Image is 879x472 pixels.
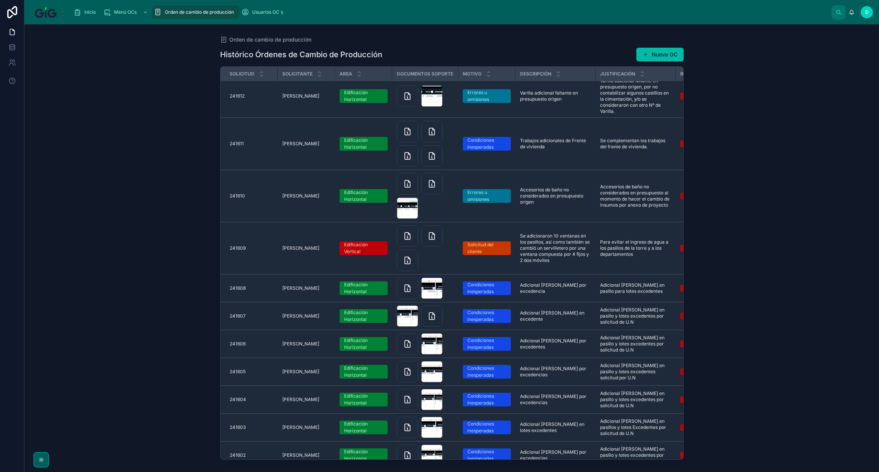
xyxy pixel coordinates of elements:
[84,9,96,15] span: Inicio
[520,71,551,77] span: Descripción
[397,71,453,77] span: Documentos soporte
[282,285,319,291] span: [PERSON_NAME]
[252,9,283,15] span: Usuarios OC´s
[600,78,671,114] span: Varilla adicional faltante en presupuesto origen, por no contabilizar algunos castillos en la cim...
[229,36,311,43] span: Orden de cambio de producción
[344,89,383,103] div: Edificación Horizontal
[600,282,671,294] span: Adicional [PERSON_NAME] en pasillo para lotes excedentes
[865,9,869,15] span: D
[282,424,319,430] span: [PERSON_NAME]
[230,141,244,147] span: 241611
[600,418,671,437] span: Adicional [PERSON_NAME] en pasillos y lotes Excedentes por solicitud de U.N
[344,365,383,379] div: Edificación Horizontal
[680,71,711,77] span: Imputable a
[230,452,246,458] span: 241602
[31,6,62,18] img: App logo
[520,90,591,102] span: Varilla adicional faltante en presupuesto origen
[600,138,671,150] span: Se complementan los trabajos del frente de vivienda.
[282,452,319,458] span: [PERSON_NAME]
[165,9,234,15] span: Orden de cambio de producción
[230,341,246,347] span: 241606
[600,363,671,381] span: Adicional [PERSON_NAME] en pasillo y lotes excedentes solicitud por U.N
[520,233,591,263] span: Se adicionaron 10 ventanas en los pasillos, así como también se cambió un servilletero por una ve...
[467,89,506,103] div: Errores u omisiones
[467,309,506,323] div: Condiciones inesperadas
[344,448,383,462] div: Edificación Horizontal
[282,397,319,403] span: [PERSON_NAME]
[230,93,245,99] span: 241612
[467,137,506,151] div: Condiciones inesperadas
[344,337,383,351] div: Edificación Horizontal
[636,48,684,61] button: Nueva OC
[230,397,246,403] span: 241604
[463,71,481,77] span: Motivo
[600,390,671,409] span: Adicional [PERSON_NAME] en pasillo y lotes excedentes por solicitud de U.N
[467,337,506,351] div: Condiciones inesperadas
[71,5,101,19] a: Inicio
[282,193,319,199] span: [PERSON_NAME]
[101,5,152,19] a: Menú OCs
[600,446,671,464] span: Adicional [PERSON_NAME] en pasillo y lotes excedentes por indicación U.N
[68,4,832,21] div: scrollable content
[520,187,591,205] span: Accesorios de baño no considerados en presupuesto origen
[282,369,319,375] span: [PERSON_NAME]
[282,341,319,347] span: [PERSON_NAME]
[520,310,591,322] span: Adicional [PERSON_NAME] en excedente
[520,421,591,433] span: Adicional [PERSON_NAME] en lotes excedentes
[520,366,591,378] span: Adicional [PERSON_NAME] por excedencias
[230,369,246,375] span: 241605
[344,241,383,255] div: Edificación Vertical
[230,424,246,430] span: 241603
[467,393,506,406] div: Condiciones inesperadas
[220,36,311,43] a: Orden de cambio de producción
[344,393,383,406] div: Edificación Horizontal
[230,313,246,319] span: 241607
[600,184,671,208] span: Accesorios de baño no considerados en presupuesto al momento de hacer el cambio de insumos por an...
[344,421,383,434] div: Edificación Horizontal
[600,307,671,325] span: Adicional [PERSON_NAME] en pasillo y lotes excedentes por solicitud de U.N
[520,393,591,406] span: Adicional [PERSON_NAME] por excedencias
[152,5,239,19] a: Orden de cambio de producción
[230,285,246,291] span: 241608
[344,309,383,323] div: Edificación Horizontal
[230,245,246,251] span: 241609
[282,245,319,251] span: [PERSON_NAME]
[114,9,137,15] span: Menú OCs
[600,239,671,257] span: Para evitar el ingreso de agua a los pasillos de la torre y a los departamentos
[220,49,382,60] h1: Histórico Órdenes de Cambio de Producción
[282,93,319,99] span: [PERSON_NAME]
[282,141,319,147] span: [PERSON_NAME]
[340,71,352,77] span: Area
[344,137,383,151] div: Edificación Horizontal
[467,189,506,203] div: Errores u omisiones
[467,448,506,462] div: Condiciones inesperadas
[520,449,591,461] span: Adicional [PERSON_NAME] por excedencias
[520,138,591,150] span: Trabajos adicionales de Frente de vivienda
[230,193,245,199] span: 241610
[282,71,312,77] span: Solicitante
[467,241,506,255] div: Solicitud del cliente
[467,365,506,379] div: Condiciones inesperadas
[600,71,635,77] span: Justificación
[520,338,591,350] span: Adicional [PERSON_NAME] por excedentes
[230,71,254,77] span: Solicitud
[520,282,591,294] span: Adicional [PERSON_NAME] por excedencia
[467,281,506,295] div: Condiciones inesperadas
[282,313,319,319] span: [PERSON_NAME]
[344,189,383,203] div: Edificación Horizontal
[344,281,383,295] div: Edificación Horizontal
[239,5,288,19] a: Usuarios OC´s
[467,421,506,434] div: Condiciones inesperadas
[600,335,671,353] span: Adicional [PERSON_NAME] en pasillo y lotes excedentes por solicitud de U.N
